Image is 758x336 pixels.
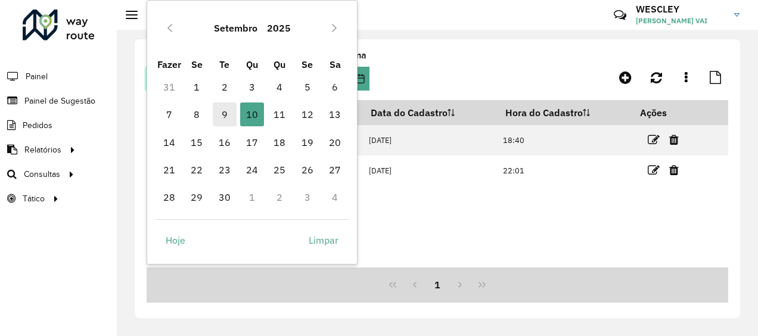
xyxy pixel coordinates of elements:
[266,73,293,101] td: 4
[274,107,285,122] font: 11
[632,100,704,125] th: Ações
[238,183,266,211] td: 1
[262,14,296,42] button: Escolha o ano
[238,73,266,101] td: 3
[274,163,285,177] font: 25
[246,163,258,177] font: 24
[266,129,293,156] td: 18
[24,168,60,181] span: Consultas
[222,80,228,94] font: 2
[23,192,45,205] span: Tático
[183,129,210,156] td: 15
[219,58,229,70] span: Te
[321,129,349,156] td: 20
[426,273,449,296] button: 1
[191,190,203,204] font: 29
[363,125,497,155] td: [DATE]
[321,101,349,128] td: 13
[266,101,293,128] td: 11
[371,107,448,119] font: Data do Cadastro
[352,67,369,91] button: Escolha a data
[219,135,231,150] font: 16
[160,18,179,38] button: Mês anterior
[191,163,203,177] font: 22
[23,119,52,132] span: Pedidos
[325,18,344,38] button: Próximo mês
[246,58,258,70] span: Qu
[277,80,282,94] font: 4
[157,58,181,70] span: Fazer
[183,101,210,128] td: 8
[607,2,633,28] a: Contato Rápido
[210,156,238,183] td: 23
[166,107,172,122] font: 7
[294,156,321,183] td: 26
[330,58,341,70] span: Sa
[648,162,660,178] a: Editar
[302,135,313,150] font: 19
[183,156,210,183] td: 22
[156,101,183,128] td: 7
[274,58,285,70] span: Qu
[194,80,200,94] font: 1
[294,101,321,128] td: 12
[246,107,258,122] font: 10
[299,228,349,252] button: Limpar
[266,183,293,211] td: 2
[294,183,321,211] td: 3
[294,129,321,156] td: 19
[163,135,175,150] font: 14
[332,80,338,94] font: 6
[363,155,497,186] td: [DATE]
[246,135,258,150] font: 17
[163,163,175,177] font: 21
[183,73,210,101] td: 1
[669,162,679,178] a: Excluir
[309,233,338,247] span: Limpar
[294,73,321,101] td: 5
[194,107,200,122] font: 8
[238,101,266,128] td: 10
[222,107,228,122] font: 9
[156,228,195,252] button: Hoje
[191,135,203,150] font: 15
[505,107,583,119] font: Hora do Cadastro
[636,4,725,15] h3: WESCLEY
[210,101,238,128] td: 9
[24,144,61,156] span: Relatórios
[163,190,175,204] font: 28
[191,58,203,70] span: Se
[302,58,313,70] span: Se
[209,14,262,42] button: Escolha o mês
[138,8,245,21] h2: Painel de Sugestão
[648,132,660,148] a: Editar
[321,156,349,183] td: 27
[238,129,266,156] td: 17
[156,129,183,156] td: 14
[210,73,238,101] td: 2
[305,80,310,94] font: 5
[274,135,285,150] font: 18
[156,73,183,101] td: 31
[636,15,725,26] span: [PERSON_NAME] VAI
[329,107,341,122] font: 13
[219,190,231,204] font: 30
[302,163,313,177] font: 26
[321,73,349,101] td: 6
[156,156,183,183] td: 21
[302,107,313,122] font: 12
[156,183,183,211] td: 28
[321,183,349,211] td: 4
[329,135,341,150] font: 20
[669,132,679,148] a: Excluir
[497,155,632,186] td: 22:01
[266,156,293,183] td: 25
[329,163,341,177] font: 27
[166,233,185,247] span: Hoje
[26,70,48,83] span: Painel
[210,129,238,156] td: 16
[210,183,238,211] td: 30
[249,80,255,94] font: 3
[219,163,231,177] font: 23
[497,125,632,155] td: 18:40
